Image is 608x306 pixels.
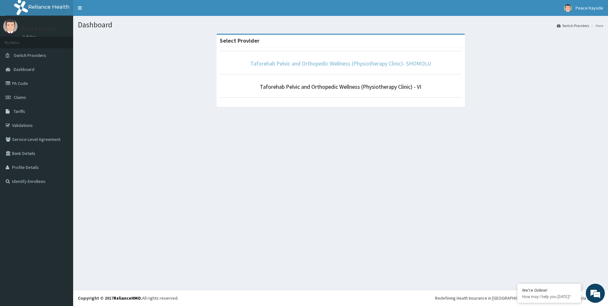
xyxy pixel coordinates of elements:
img: User Image [3,19,17,33]
strong: Copyright © 2017 . [78,295,142,301]
a: Taforehab Pelvic and Orthopedic Wellness (Physiotherapy Clinic) - VI [260,83,421,90]
strong: Select Provider [220,37,259,44]
span: Switch Providers [14,52,46,58]
li: Here [590,23,603,28]
span: Claims [14,94,26,100]
span: Tariffs [14,108,25,114]
div: We're Online! [522,287,576,293]
p: Peace Kayode [22,26,57,31]
img: User Image [564,4,572,12]
span: Dashboard [14,66,34,72]
span: Peace Kayode [576,5,603,11]
p: How may I help you today? [522,294,576,299]
a: RelianceHMO [114,295,141,301]
a: Taforehab Pelvic and Orthopedic Wellness (Physiotherapy Clinic)- SHOMOLU [250,60,431,67]
div: Redefining Heath Insurance in [GEOGRAPHIC_DATA] using Telemedicine and Data Science! [435,295,603,301]
a: Switch Providers [557,23,589,28]
a: Online [22,35,38,39]
footer: All rights reserved. [73,290,608,306]
h1: Dashboard [78,21,603,29]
